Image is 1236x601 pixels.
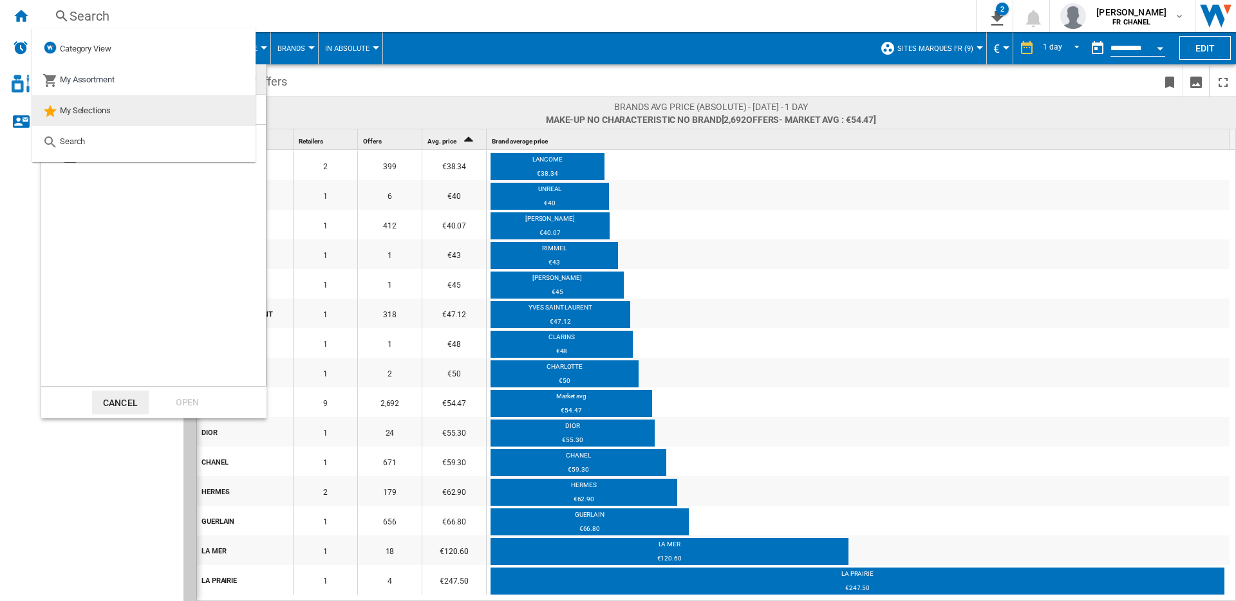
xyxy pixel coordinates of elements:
button: Cancel [92,391,149,414]
span: My Selections [60,106,111,115]
span: Search [60,136,85,146]
span: My Assortment [60,75,115,84]
span: Category View [60,44,111,53]
img: wiser-icon-blue.png [42,40,58,55]
div: Open [159,391,216,414]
